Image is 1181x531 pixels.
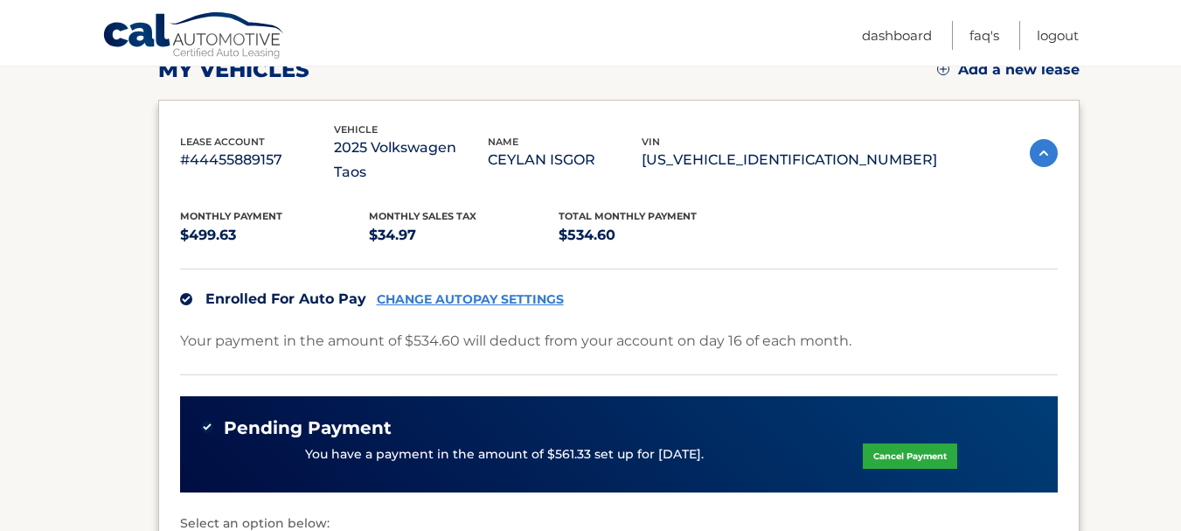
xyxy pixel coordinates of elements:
[488,136,518,148] span: name
[559,223,748,248] p: $534.60
[180,223,370,248] p: $499.63
[180,136,265,148] span: lease account
[377,292,564,307] a: CHANGE AUTOPAY SETTINGS
[369,210,476,222] span: Monthly sales Tax
[642,148,937,172] p: [US_VEHICLE_IDENTIFICATION_NUMBER]
[102,11,286,62] a: Cal Automotive
[488,148,642,172] p: CEYLAN ISGOR
[642,136,660,148] span: vin
[180,210,282,222] span: Monthly Payment
[158,57,309,83] h2: my vehicles
[1030,139,1058,167] img: accordion-active.svg
[180,148,334,172] p: #44455889157
[205,290,366,307] span: Enrolled For Auto Pay
[863,444,957,469] a: Cancel Payment
[201,421,213,433] img: check-green.svg
[937,63,949,75] img: add.svg
[180,293,192,305] img: check.svg
[369,223,559,248] p: $34.97
[224,417,392,439] span: Pending Payment
[937,61,1080,79] a: Add a new lease
[1037,21,1079,50] a: Logout
[334,123,378,136] span: vehicle
[180,329,851,353] p: Your payment in the amount of $534.60 will deduct from your account on day 16 of each month.
[969,21,999,50] a: FAQ's
[305,445,704,465] p: You have a payment in the amount of $561.33 set up for [DATE].
[559,210,697,222] span: Total Monthly Payment
[862,21,932,50] a: Dashboard
[334,136,488,185] p: 2025 Volkswagen Taos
